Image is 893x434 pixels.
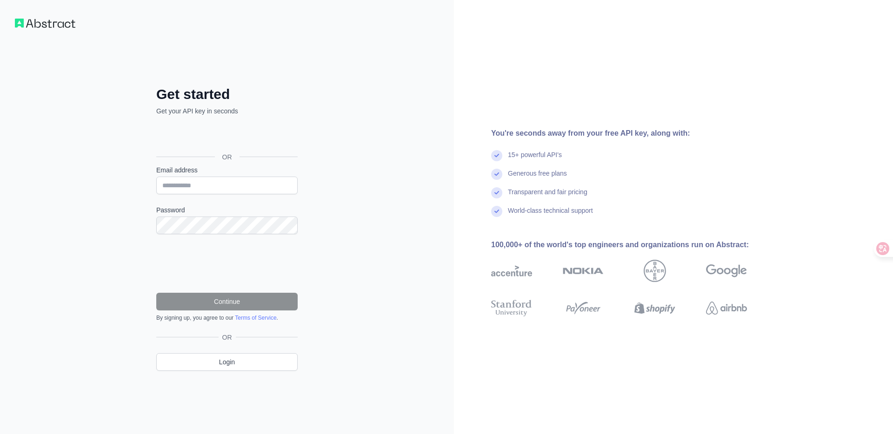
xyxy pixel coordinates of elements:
div: You're seconds away from your free API key, along with: [491,128,777,139]
div: 15+ powerful API's [508,150,562,169]
img: google [706,260,747,282]
div: 100,000+ of the world's top engineers and organizations run on Abstract: [491,239,777,250]
img: check mark [491,206,502,217]
img: stanford university [491,298,532,318]
label: Email address [156,165,298,175]
div: By signing up, you agree to our . [156,314,298,322]
a: Terms of Service [235,315,276,321]
span: OR [215,152,240,162]
a: Login [156,353,298,371]
img: Workflow [15,19,75,28]
img: check mark [491,187,502,198]
iframe: “使用 Google 账号登录”按钮 [152,126,300,146]
img: shopify [634,298,675,318]
img: payoneer [563,298,604,318]
img: accenture [491,260,532,282]
h2: Get started [156,86,298,103]
p: Get your API key in seconds [156,106,298,116]
img: check mark [491,150,502,161]
label: Password [156,205,298,215]
img: airbnb [706,298,747,318]
div: Generous free plans [508,169,567,187]
img: check mark [491,169,502,180]
button: Continue [156,293,298,310]
img: nokia [563,260,604,282]
iframe: reCAPTCHA [156,245,298,282]
img: bayer [644,260,666,282]
span: OR [219,333,236,342]
div: World-class technical support [508,206,593,224]
div: Transparent and fair pricing [508,187,587,206]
